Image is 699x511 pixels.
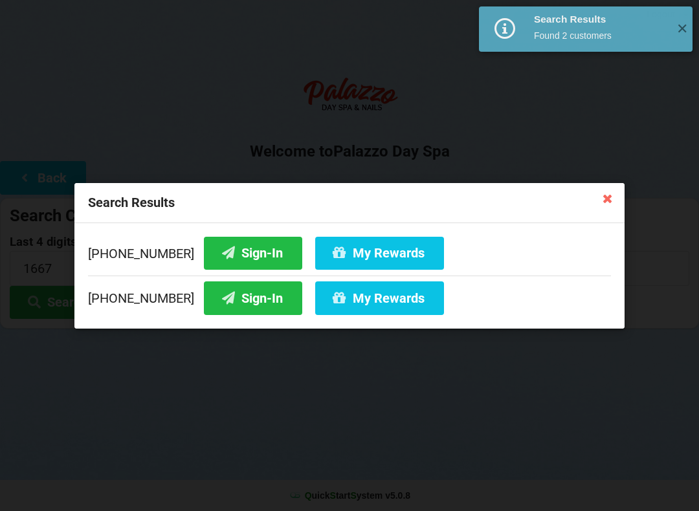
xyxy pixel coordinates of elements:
div: [PHONE_NUMBER] [88,236,611,275]
button: Sign-In [204,281,302,314]
div: Search Results [534,13,667,26]
button: Sign-In [204,236,302,269]
div: Search Results [74,183,625,223]
div: [PHONE_NUMBER] [88,275,611,314]
button: My Rewards [315,236,444,269]
div: Found 2 customers [534,29,667,42]
button: My Rewards [315,281,444,314]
